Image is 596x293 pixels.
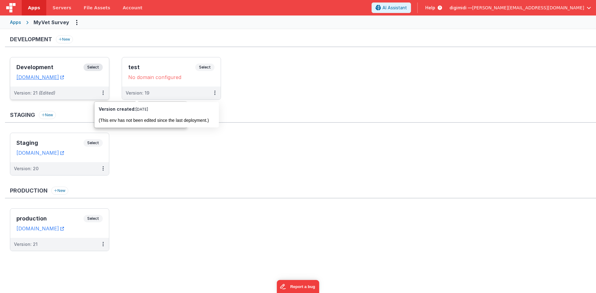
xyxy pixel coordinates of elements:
[472,5,584,11] span: [PERSON_NAME][EMAIL_ADDRESS][DOMAIN_NAME]
[449,5,472,11] span: digimidi —
[16,140,84,146] h3: Staging
[449,5,591,11] button: digimidi — [PERSON_NAME][EMAIL_ADDRESS][DOMAIN_NAME]
[56,35,73,43] button: New
[195,64,214,71] span: Select
[382,5,407,11] span: AI Assistant
[28,5,40,11] span: Apps
[14,241,38,247] div: Version: 21
[39,90,55,95] span: (Edited)
[16,215,84,222] h3: production
[16,150,64,156] a: [DOMAIN_NAME]
[425,5,435,11] span: Help
[10,19,21,25] div: Apps
[10,36,52,42] h3: Development
[10,112,35,118] h3: Staging
[16,225,64,232] a: [DOMAIN_NAME]
[16,74,64,80] a: [DOMAIN_NAME]
[51,187,68,195] button: New
[14,166,38,172] div: Version: 20
[14,90,55,96] div: Version: 21
[126,90,149,96] div: Version: 19
[72,17,82,27] button: Options
[39,111,56,119] button: New
[136,107,148,112] span: [DATE]
[128,64,195,70] h3: test
[99,106,215,112] h3: Version created:
[277,280,319,293] iframe: Marker.io feedback button
[84,139,103,147] span: Select
[84,5,111,11] span: File Assets
[84,64,103,71] span: Select
[10,188,47,194] h3: Production
[372,2,411,13] button: AI Assistant
[84,215,103,222] span: Select
[16,64,84,70] h3: Development
[128,74,214,80] div: No domain configured
[34,19,69,26] div: MyVet Survey
[99,117,215,123] li: (This env has not been edited since the last deployment.)
[52,5,71,11] span: Servers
